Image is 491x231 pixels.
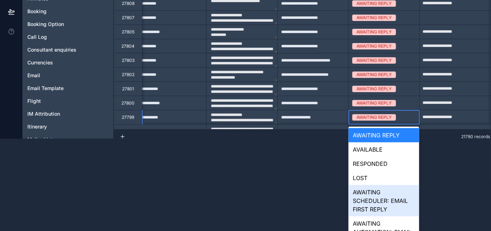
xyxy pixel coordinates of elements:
[349,142,419,157] div: AVAILABLE
[122,72,135,78] div: 27802
[357,114,392,121] div: AWAITING REPLY
[122,29,135,35] div: 27805
[122,43,135,49] div: 27804
[357,15,392,21] div: AWAITING REPLY
[122,86,134,92] div: 27801
[349,157,419,171] div: RESPONDED
[122,100,135,106] div: 27800
[122,1,135,6] div: 27808
[357,86,392,92] div: AWAITING REPLY
[357,29,392,35] div: AWAITING REPLY
[357,57,392,64] div: AWAITING REPLY
[349,128,419,142] div: AWAITING REPLY
[357,43,392,49] div: AWAITING REPLY
[122,15,135,21] div: 27807
[357,72,392,78] div: AWAITING REPLY
[122,129,134,135] div: 27798
[349,171,419,185] div: LOST
[462,134,490,140] span: 21780 records
[357,100,392,106] div: AWAITING REPLY
[122,115,134,120] div: 27799
[349,185,419,216] div: AWAITING SCHEDULER: EMAIL FIRST REPLY
[122,58,135,63] div: 27803
[357,0,392,7] div: AWAITING REPLY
